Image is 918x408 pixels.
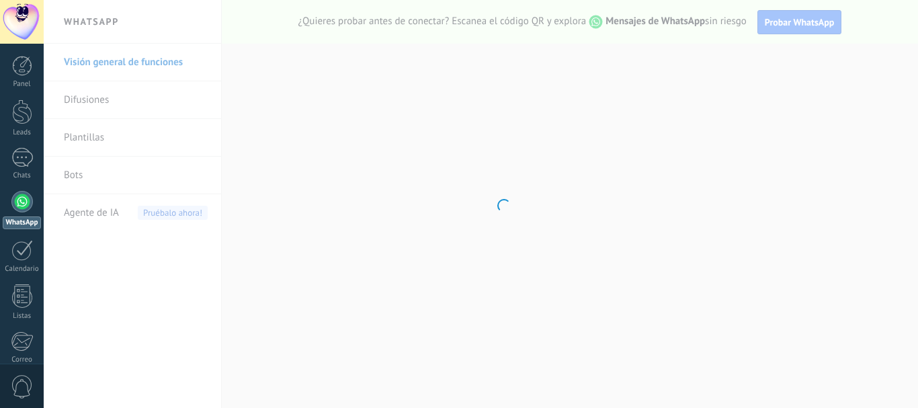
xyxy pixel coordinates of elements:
[3,128,42,137] div: Leads
[3,216,41,229] div: WhatsApp
[3,171,42,180] div: Chats
[3,265,42,274] div: Calendario
[3,356,42,364] div: Correo
[3,80,42,89] div: Panel
[3,312,42,321] div: Listas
